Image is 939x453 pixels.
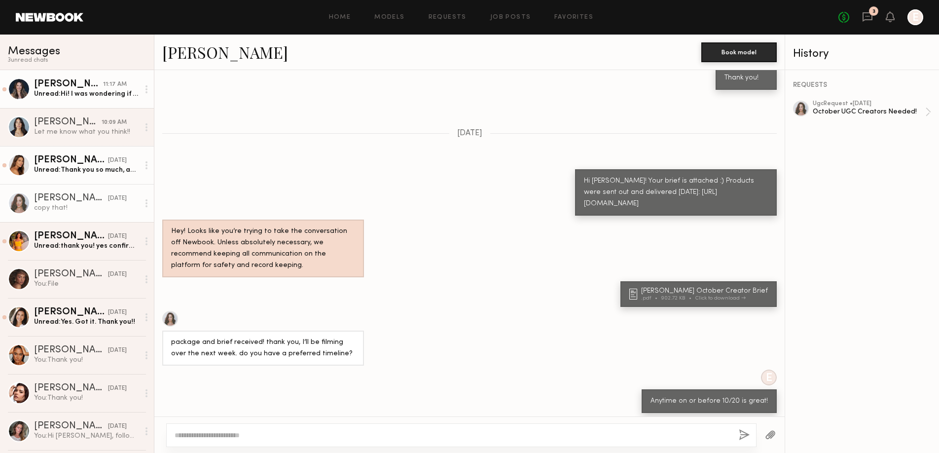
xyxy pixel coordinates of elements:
div: [PERSON_NAME] [34,79,103,89]
div: copy that! [34,203,139,213]
div: [PERSON_NAME] [34,345,108,355]
a: Job Posts [490,14,531,21]
div: [PERSON_NAME] October Creator Brief [641,288,771,295]
div: [PERSON_NAME] [34,421,108,431]
div: Hey! Looks like you’re trying to take the conversation off Newbook. Unless absolutely necessary, ... [171,226,355,271]
div: ugc Request • [DATE] [813,101,925,107]
div: [PERSON_NAME] [34,193,108,203]
div: 10:09 AM [102,118,127,127]
div: [DATE] [108,156,127,165]
div: [DATE] [108,346,127,355]
div: Unread: Yes. Got it. Thank you!! [34,317,139,327]
div: Let me know what you think!! [34,127,139,137]
div: History [793,48,931,60]
div: [DATE] [108,232,127,241]
div: [DATE] [108,194,127,203]
div: Thank you! [724,73,768,84]
div: .pdf [641,296,661,301]
div: [PERSON_NAME] [34,155,108,165]
a: Requests [429,14,467,21]
div: [PERSON_NAME] [34,117,102,127]
div: 3 [872,9,875,14]
div: [PERSON_NAME] [34,269,108,279]
div: REQUESTS [793,82,931,89]
a: Models [374,14,404,21]
a: E [907,9,923,25]
a: ugcRequest •[DATE]October UGC Creators Needed! [813,101,931,123]
div: Unread: Hi! I was wondering if you’ve be open to sending more product for more mentions on my soc... [34,89,139,99]
a: Book model [701,47,777,56]
div: [DATE] [108,308,127,317]
span: [DATE] [457,129,482,138]
div: You: Thank you! [34,355,139,365]
div: [DATE] [108,384,127,393]
div: [DATE] [108,270,127,279]
div: [PERSON_NAME] [34,231,108,241]
div: Unread: thank you! yes confirming I received them :) [34,241,139,251]
div: [PERSON_NAME] [34,307,108,317]
div: 902.72 KB [661,296,695,301]
div: October UGC Creators Needed! [813,107,925,116]
a: [PERSON_NAME] [162,41,288,63]
div: You: Hi [PERSON_NAME], following up on your content! [34,431,139,441]
div: [PERSON_NAME] [34,383,108,393]
div: You: Thank you! [34,393,139,403]
div: Hi [PERSON_NAME]! Your brief is attached :) Products were sent out and delivered [DATE]: [URL][DO... [584,176,768,210]
div: Unread: Thank you so much, and yes I received the package :). [34,165,139,175]
a: [PERSON_NAME] October Creator Brief.pdf902.72 KBClick to download [629,288,771,301]
div: package and brief received! thank you, I’ll be filming over the next week. do you have a preferre... [171,337,355,360]
a: Favorites [554,14,593,21]
div: [DATE] [108,422,127,431]
a: 3 [862,11,873,24]
div: You: File [34,279,139,289]
button: Book model [701,42,777,62]
div: Anytime on or before 10/20 is great! [650,396,768,407]
div: 11:17 AM [103,80,127,89]
div: Click to download [695,296,746,301]
a: Home [329,14,351,21]
span: Messages [8,46,60,57]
